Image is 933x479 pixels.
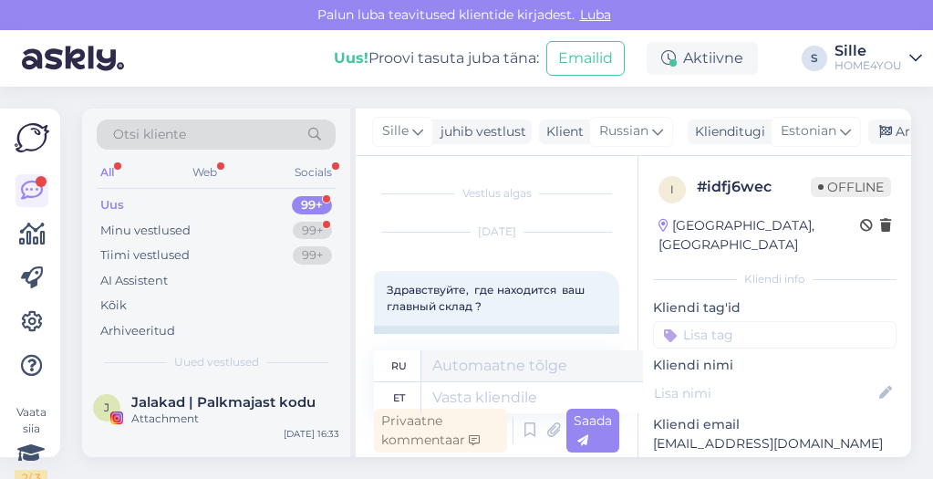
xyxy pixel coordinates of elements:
div: # idfj6wec [697,176,811,198]
button: Emailid [546,41,625,76]
p: [EMAIL_ADDRESS][DOMAIN_NAME] [653,434,897,453]
div: HOME4YOU [835,58,902,73]
a: SilleHOME4YOU [835,44,922,73]
span: J [104,401,109,414]
div: Proovi tasuta juba täna: [334,47,539,69]
div: Kõik [100,297,127,315]
input: Lisa tag [653,321,897,349]
span: Uued vestlused [174,354,259,370]
div: All [97,161,118,184]
span: Luba [575,6,617,23]
div: [GEOGRAPHIC_DATA], [GEOGRAPHIC_DATA] [658,216,860,255]
p: Kliendi email [653,415,897,434]
div: Minu vestlused [100,222,191,240]
span: Russian [599,121,648,141]
span: Jalakad | Palkmajast kodu [131,394,316,411]
div: Arhiveeritud [100,322,175,340]
span: Estonian [781,121,836,141]
div: 99+ [293,246,332,265]
div: Tiimi vestlused [100,246,190,265]
div: 99+ [292,196,332,214]
span: Saada [574,412,612,448]
div: Sille [835,44,902,58]
div: Tere, kus asub teie peamine ladu? [374,326,619,357]
div: juhib vestlust [433,122,526,141]
div: et [393,382,405,413]
div: Attachment [131,411,339,427]
div: Vestlus algas [374,185,619,202]
div: Klienditugi [688,122,765,141]
div: [DATE] [374,224,619,240]
div: 99+ [293,222,332,240]
div: [DATE] 16:33 [284,427,339,441]
p: Kliendi nimi [653,356,897,375]
span: Sille [382,121,409,141]
p: Kliendi tag'id [653,298,897,318]
div: Web [189,161,221,184]
span: i [670,182,674,196]
div: Privaatne kommentaar [374,409,507,453]
img: Askly Logo [15,123,49,152]
div: ru [391,350,407,381]
input: Lisa nimi [654,383,876,403]
span: Offline [811,177,891,197]
div: S [802,46,827,71]
div: Socials [291,161,336,184]
span: Здравствуйте, где находится ваш главный склад ? [387,283,587,313]
div: AI Assistent [100,272,168,290]
div: Uus [100,196,124,214]
b: Uus! [334,49,368,67]
span: Otsi kliente [113,125,186,144]
div: Aktiivne [647,42,758,75]
div: Kliendi info [653,271,897,287]
div: Klient [539,122,584,141]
